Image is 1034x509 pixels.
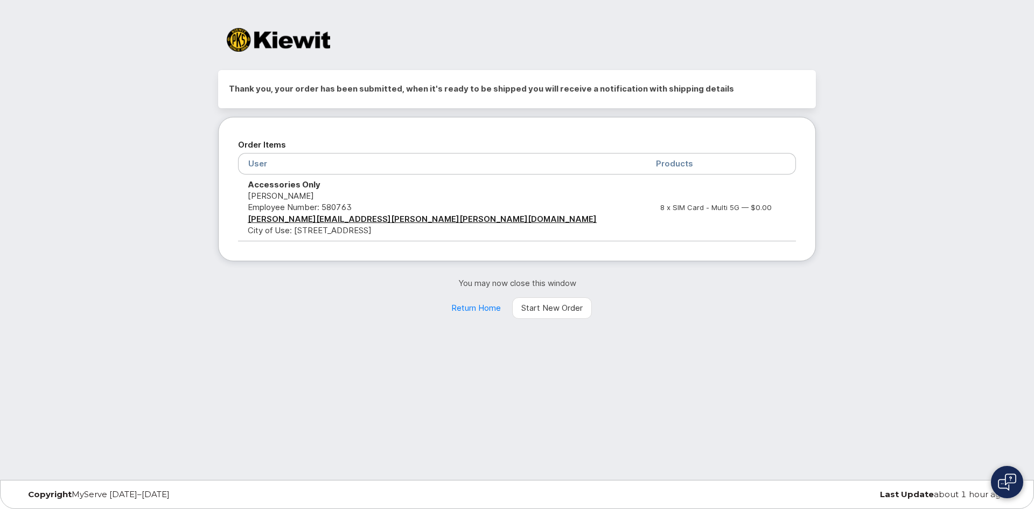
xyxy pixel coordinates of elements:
[683,490,1014,499] div: about 1 hour ago
[248,214,597,224] a: [PERSON_NAME][EMAIL_ADDRESS][PERSON_NAME][PERSON_NAME][DOMAIN_NAME]
[227,28,330,52] img: Kiewit Corporation
[442,297,510,319] a: Return Home
[248,202,352,212] span: Employee Number: 580763
[512,297,592,319] a: Start New Order
[880,489,934,499] strong: Last Update
[238,137,796,153] h2: Order Items
[229,81,805,97] h2: Thank you, your order has been submitted, when it's ready to be shipped you will receive a notifi...
[238,175,646,241] td: [PERSON_NAME] City of Use: [STREET_ADDRESS]
[660,203,772,212] small: 8 x SIM Card - Multi 5G — $0.00
[28,489,72,499] strong: Copyright
[238,153,646,174] th: User
[998,473,1016,491] img: Open chat
[646,153,796,174] th: Products
[248,179,320,190] strong: Accessories Only
[218,277,816,289] p: You may now close this window
[20,490,351,499] div: MyServe [DATE]–[DATE]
